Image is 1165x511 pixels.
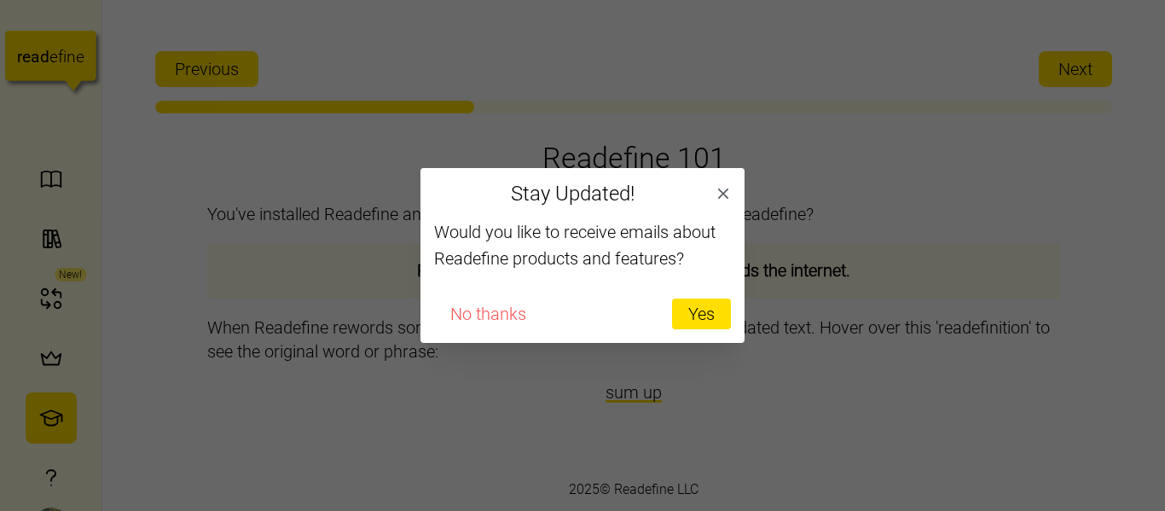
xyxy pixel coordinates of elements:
button: Yes [672,299,731,329]
span: Yes [688,299,715,328]
p: Would you like to receive emails about Readefine products and features? [434,219,731,272]
h2: Stay Updated! [434,183,711,204]
span: No thanks [450,299,526,328]
button: No thanks [434,299,542,329]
